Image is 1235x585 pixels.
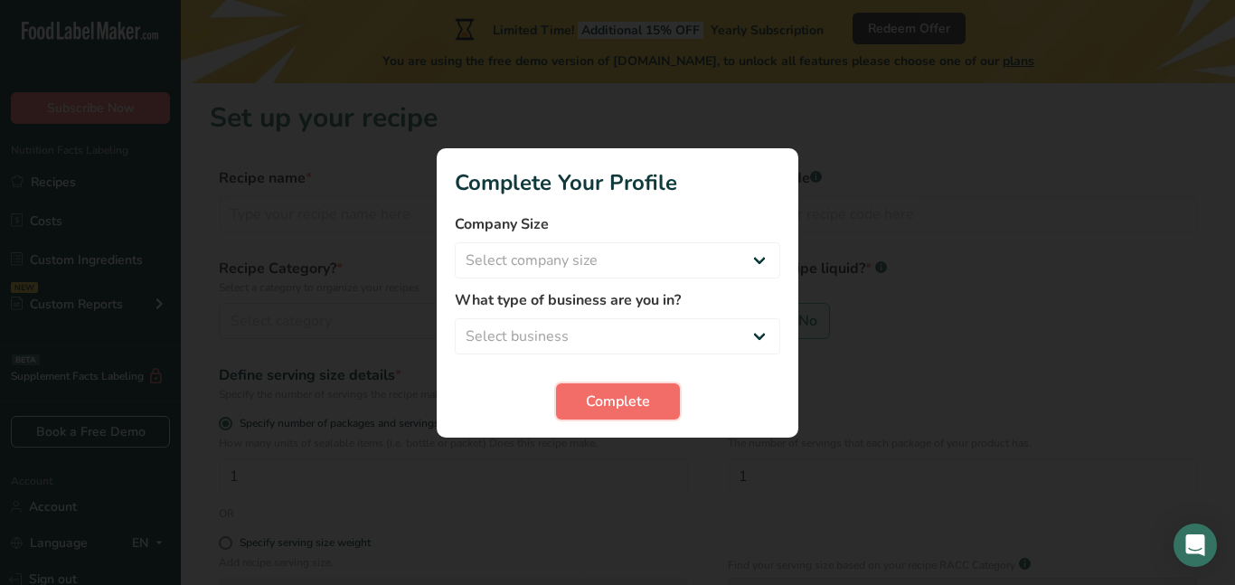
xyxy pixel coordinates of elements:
[1174,524,1217,567] div: Open Intercom Messenger
[455,289,780,311] label: What type of business are you in?
[455,166,780,199] h1: Complete Your Profile
[586,391,650,412] span: Complete
[556,383,680,420] button: Complete
[455,213,780,235] label: Company Size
